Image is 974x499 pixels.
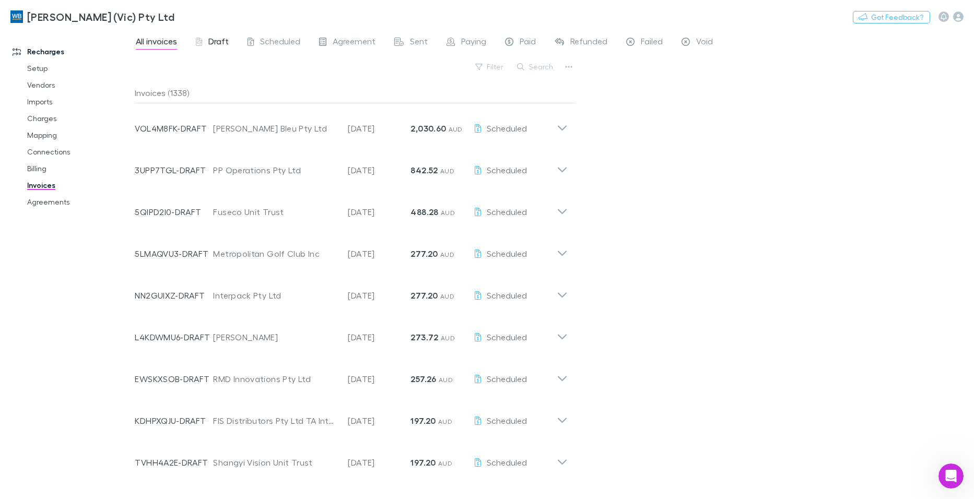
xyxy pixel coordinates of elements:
[410,374,436,384] strong: 257.26
[410,248,438,259] strong: 277.20
[438,459,452,467] span: AUD
[487,332,527,342] span: Scheduled
[461,36,486,50] span: Paying
[348,331,410,343] p: [DATE]
[17,177,140,194] a: Invoices
[410,290,438,301] strong: 277.20
[410,415,436,426] strong: 197.20
[333,36,375,50] span: Agreement
[449,125,463,133] span: AUD
[938,464,964,489] iframe: Intercom live chat
[17,160,140,177] a: Billing
[126,270,576,312] div: NN2GUIXZ-DRAFTInterpack Pty Ltd[DATE]277.20 AUDScheduled
[348,289,410,302] p: [DATE]
[213,164,337,176] div: PP Operations Pty Ltd
[348,122,410,135] p: [DATE]
[410,123,446,134] strong: 2,030.60
[126,229,576,270] div: 5LMAQVU3-DRAFTMetropolitan Golf Club Inc[DATE]277.20 AUDScheduled
[348,247,410,260] p: [DATE]
[512,61,559,73] button: Search
[641,36,663,50] span: Failed
[487,290,527,300] span: Scheduled
[135,414,213,427] p: KDHPXQJU-DRAFT
[213,122,337,135] div: [PERSON_NAME] Bleu Pty Ltd
[470,61,510,73] button: Filter
[487,457,527,467] span: Scheduled
[126,187,576,229] div: 5QIPD2I0-DRAFTFuseco Unit Trust[DATE]488.28 AUDScheduled
[348,414,410,427] p: [DATE]
[126,354,576,396] div: EWSKXSOB-DRAFTRMD Innovations Pty Ltd[DATE]257.26 AUDScheduled
[348,164,410,176] p: [DATE]
[487,415,527,425] span: Scheduled
[441,209,455,217] span: AUD
[17,60,140,77] a: Setup
[4,4,181,29] a: [PERSON_NAME] (Vic) Pty Ltd
[487,123,527,133] span: Scheduled
[17,93,140,110] a: Imports
[10,10,23,23] img: William Buck (Vic) Pty Ltd's Logo
[410,36,428,50] span: Sent
[2,43,140,60] a: Recharges
[410,207,438,217] strong: 488.28
[410,457,436,468] strong: 197.20
[135,122,213,135] p: VOL4M8FK-DRAFT
[213,373,337,385] div: RMD Innovations Pty Ltd
[17,127,140,144] a: Mapping
[213,414,337,427] div: FIS Distributors Pty Ltd TA IntaFloors [GEOGRAPHIC_DATA] ([GEOGRAPHIC_DATA])
[213,331,337,343] div: [PERSON_NAME]
[213,289,337,302] div: Interpack Pty Ltd
[348,456,410,469] p: [DATE]
[520,36,536,50] span: Paid
[439,376,453,384] span: AUD
[17,194,140,210] a: Agreements
[440,292,454,300] span: AUD
[135,373,213,385] p: EWSKXSOB-DRAFT
[487,207,527,217] span: Scheduled
[126,437,576,479] div: TVHH4A2E-DRAFTShangyi Vision Unit Trust[DATE]197.20 AUDScheduled
[27,10,174,23] h3: [PERSON_NAME] (Vic) Pty Ltd
[135,247,213,260] p: 5LMAQVU3-DRAFT
[135,206,213,218] p: 5QIPD2I0-DRAFT
[17,110,140,127] a: Charges
[410,165,438,175] strong: 842.52
[438,418,452,425] span: AUD
[213,247,337,260] div: Metropolitan Golf Club Inc
[440,251,454,258] span: AUD
[17,77,140,93] a: Vendors
[213,206,337,218] div: Fuseco Unit Trust
[487,374,527,384] span: Scheduled
[126,103,576,145] div: VOL4M8FK-DRAFT[PERSON_NAME] Bleu Pty Ltd[DATE]2,030.60 AUDScheduled
[348,206,410,218] p: [DATE]
[570,36,607,50] span: Refunded
[487,248,527,258] span: Scheduled
[260,36,300,50] span: Scheduled
[135,331,213,343] p: L4KDWMU6-DRAFT
[410,332,438,342] strong: 273.72
[17,144,140,160] a: Connections
[213,456,337,469] div: Shangyi Vision Unit Trust
[348,373,410,385] p: [DATE]
[136,36,177,50] span: All invoices
[135,456,213,469] p: TVHH4A2E-DRAFT
[126,145,576,187] div: 3UPP7TGL-DRAFTPP Operations Pty Ltd[DATE]842.52 AUDScheduled
[441,334,455,342] span: AUD
[135,164,213,176] p: 3UPP7TGL-DRAFT
[135,289,213,302] p: NN2GUIXZ-DRAFT
[853,11,930,23] button: Got Feedback?
[126,396,576,437] div: KDHPXQJU-DRAFTFIS Distributors Pty Ltd TA IntaFloors [GEOGRAPHIC_DATA] ([GEOGRAPHIC_DATA])[DATE]1...
[696,36,713,50] span: Void
[208,36,229,50] span: Draft
[487,165,527,175] span: Scheduled
[440,167,454,175] span: AUD
[126,312,576,354] div: L4KDWMU6-DRAFT[PERSON_NAME][DATE]273.72 AUDScheduled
